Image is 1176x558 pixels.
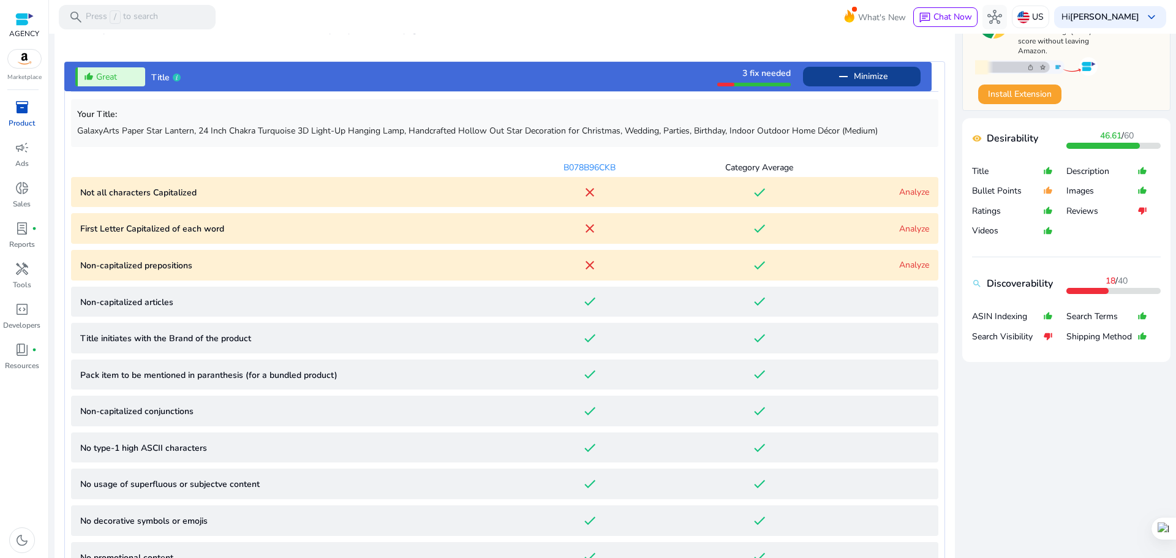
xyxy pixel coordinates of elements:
p: Pack item to be mentioned in paranthesis (for a bundled product) [80,369,505,382]
p: No type-1 high ASCII characters [80,442,505,454]
mat-icon: done [582,331,597,345]
span: lab_profile [15,221,29,236]
span: Title [151,72,170,83]
mat-icon: thumb_down_alt [1137,201,1147,221]
mat-icon: thumb_up_alt [84,72,94,81]
div: Category Average [674,161,844,174]
mat-icon: done [752,477,767,491]
p: Reviews [1066,205,1137,217]
mat-icon: thumb_up_alt [1043,161,1053,181]
mat-icon: done [752,294,767,309]
span: fiber_manual_record [32,347,37,352]
mat-icon: remove [836,69,851,84]
b: 18 [1106,275,1115,287]
b: [PERSON_NAME] [1070,11,1139,23]
span: 40 [1118,275,1128,287]
mat-icon: thumb_up_alt [1043,181,1053,201]
p: Search Terms [1066,311,1137,323]
b: 46.61 [1100,130,1121,141]
p: Bullet Points [972,185,1043,197]
button: Minimize [803,67,921,86]
mat-icon: thumb_up_alt [1137,161,1147,181]
span: / [110,10,121,24]
p: Tools [13,279,31,290]
span: keyboard_arrow_down [1144,10,1159,25]
mat-icon: done [752,258,767,273]
span: handyman [15,262,29,276]
a: Analyze [899,223,929,235]
p: Product [9,118,35,129]
span: What's New [858,7,906,28]
mat-icon: done [752,185,767,200]
mat-icon: done [752,331,767,345]
p: ASIN Indexing [972,311,1043,323]
mat-icon: close [582,185,597,200]
p: Images [1066,185,1137,197]
mat-icon: remove_red_eye [972,134,982,143]
span: / [1106,275,1128,287]
p: No usage of superfluous or subjectve content [80,478,505,491]
span: 60 [1124,130,1134,141]
img: amazon.svg [8,50,41,68]
span: Chat Now [933,11,972,23]
mat-icon: search [972,279,982,288]
p: Search Visibility [972,331,1043,343]
p: Title initiates with the Brand of the product [80,332,505,345]
mat-icon: thumb_up_alt [1043,306,1053,326]
span: / [1100,130,1134,141]
div: B078B96CKB [505,161,674,174]
p: Marketplace [7,73,42,82]
p: Developers [3,320,40,331]
mat-icon: done [752,440,767,455]
mat-icon: thumb_up_alt [1043,201,1053,221]
span: Great [96,70,117,83]
span: book_4 [15,342,29,357]
span: chat [919,12,931,24]
a: Analyze [899,259,929,271]
span: hub [987,10,1002,25]
p: Videos [972,225,1043,237]
mat-icon: done [582,477,597,491]
button: Install Extension [978,85,1061,104]
p: Ratings [972,205,1043,217]
p: Press to search [86,10,158,24]
p: Non-capitalized conjunctions [80,405,505,418]
mat-icon: thumb_up_alt [1137,181,1147,201]
button: hub [982,5,1007,29]
span: 3 fix needed [742,67,791,79]
mat-icon: close [582,221,597,236]
mat-icon: done [582,367,597,382]
p: Title [972,165,1043,178]
span: Minimize [854,67,888,86]
a: Analyze [899,186,929,198]
p: See the Listing Quality score without leaving Amazon. [1018,26,1101,56]
p: Hi [1061,13,1139,21]
p: No decorative symbols or emojis [80,515,505,527]
span: donut_small [15,181,29,195]
mat-icon: done [752,221,767,236]
p: Non-capitalized articles [80,296,505,309]
p: GalaxyArts Paper Star Lantern, 24 Inch Chakra Turquoise 3D Light-Up Hanging Lamp, Handcrafted Hol... [77,124,932,137]
mat-icon: thumb_up_alt [1137,326,1147,347]
p: Non-capitalized prepositions [80,259,505,272]
p: Description [1066,165,1137,178]
h5: Your Title: [77,110,932,120]
mat-icon: done [582,440,597,455]
span: search [69,10,83,25]
b: Desirability [987,131,1038,146]
img: us.svg [1017,11,1030,23]
p: AGENCY [9,28,39,39]
mat-icon: thumb_up_alt [1043,221,1053,241]
p: Shipping Method [1066,331,1137,343]
mat-icon: done [582,513,597,528]
p: Ads [15,158,29,169]
p: Resources [5,360,39,371]
mat-icon: thumb_down_alt [1043,326,1053,347]
p: US [1032,6,1044,28]
p: Not all characters Capitalized [80,186,505,199]
mat-icon: close [582,258,597,273]
span: campaign [15,140,29,155]
span: Install Extension [988,88,1052,100]
p: Reports [9,239,35,250]
mat-icon: done [752,513,767,528]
